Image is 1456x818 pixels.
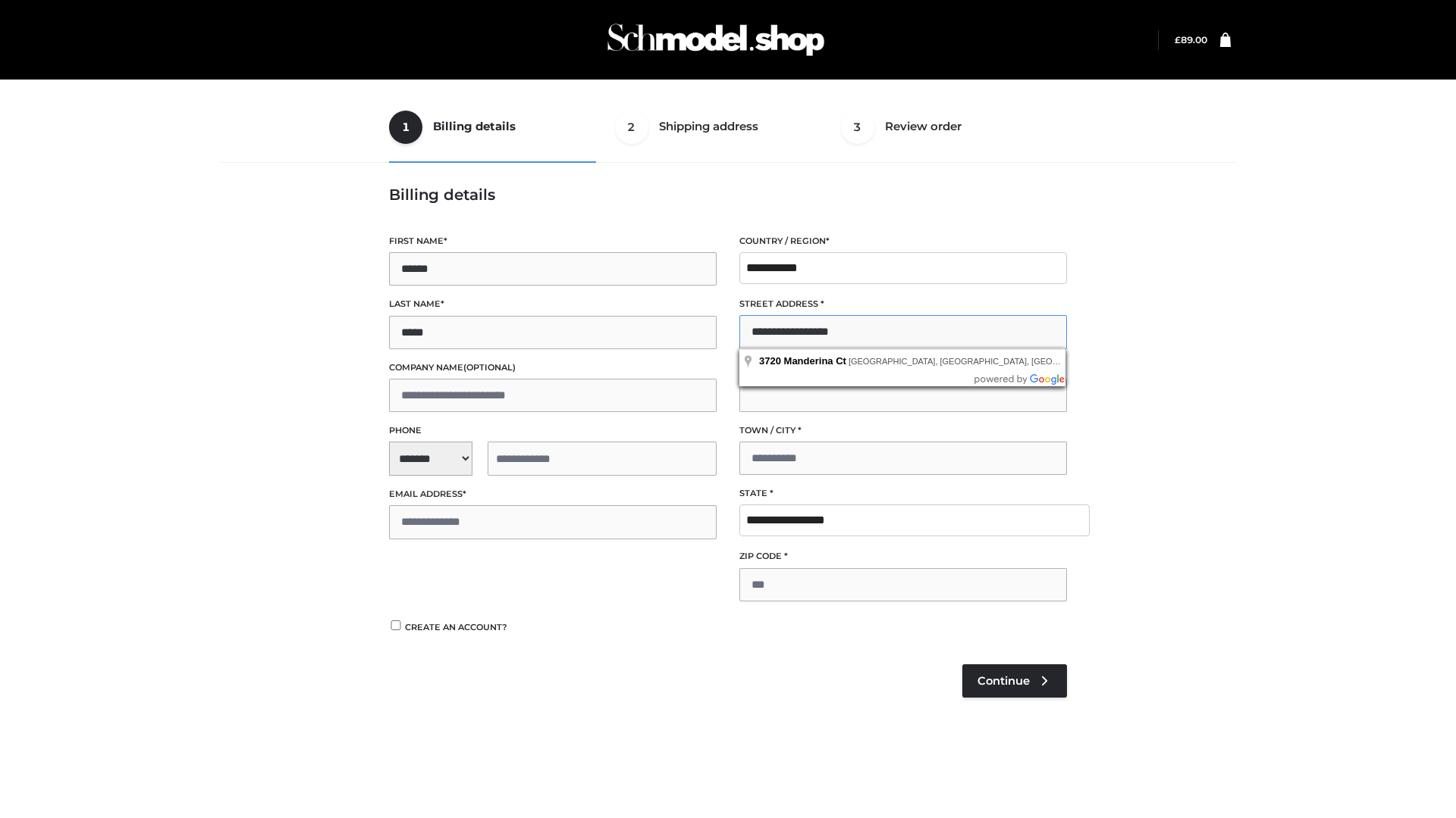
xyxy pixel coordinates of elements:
[1175,34,1181,45] span: £
[389,423,717,438] label: Phone
[759,355,781,367] span: 3720
[739,486,1067,501] label: State
[463,362,516,373] span: (optional)
[389,297,717,311] label: Last name
[389,487,717,501] label: Email address
[977,674,1030,688] span: Continue
[784,355,846,367] span: Manderina Ct
[739,297,1067,311] label: Street address
[389,234,717,248] label: First name
[389,620,403,630] input: Create an account?
[602,10,830,70] img: Schmodel Admin 964
[1175,34,1207,45] bdi: 89.00
[962,664,1067,698] a: Continue
[849,357,1119,366] span: [GEOGRAPHIC_DATA], [GEOGRAPHIC_DATA], [GEOGRAPHIC_DATA]
[739,549,1067,564] label: ZIP Code
[1175,34,1207,45] a: £89.00
[739,423,1067,438] label: Town / City
[405,622,507,632] span: Create an account?
[389,361,717,375] label: Company name
[739,234,1067,248] label: Country / Region
[389,186,1067,204] h3: Billing details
